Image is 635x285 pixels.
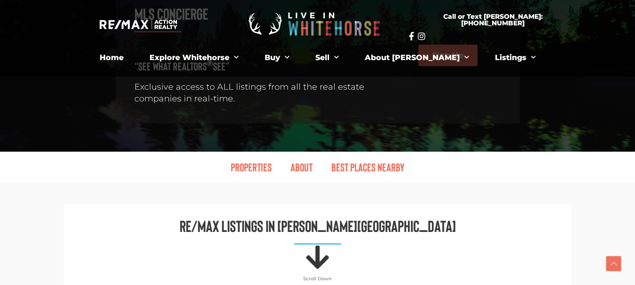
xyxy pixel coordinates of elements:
a: Properties [221,156,281,178]
p: Exclusive access to ALL listings from all the real estate companies in real-time. [134,81,385,105]
a: Call or Text [PERSON_NAME]: [PHONE_NUMBER] [409,8,577,32]
a: About [281,156,322,178]
a: Home [93,48,131,67]
a: Explore Whitehorse [142,48,246,67]
a: Sell [308,48,346,67]
a: Listings [488,48,543,67]
span: Call or Text [PERSON_NAME]: [PHONE_NUMBER] [420,13,566,26]
nav: Menu [55,156,581,178]
nav: Menu [59,48,576,67]
h3: Re/Max listings in [PERSON_NAME][GEOGRAPHIC_DATA] [78,218,557,234]
a: About [PERSON_NAME] [358,48,476,67]
a: Best Places Nearby [322,156,414,178]
a: Buy [258,48,297,67]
